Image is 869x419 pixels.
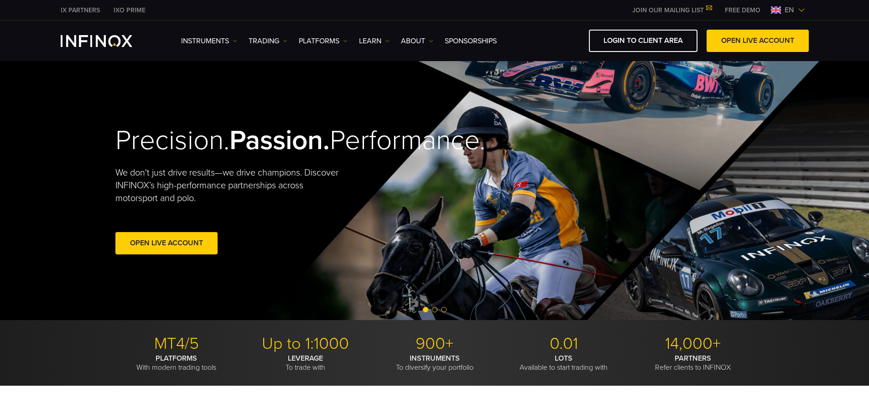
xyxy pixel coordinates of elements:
[555,354,572,363] strong: LOTS
[401,36,433,47] a: ABOUT
[54,5,107,15] a: INFINOX
[374,334,496,354] p: 900+
[718,5,767,15] a: INFINOX MENU
[181,36,237,47] a: Instruments
[589,30,697,52] a: LOGIN TO CLIENT AREA
[115,124,403,157] h2: Precision. Performance.
[115,354,238,372] p: With modern trading tools
[625,6,718,14] a: JOIN OUR MAILING LIST
[115,166,345,205] p: We don't just drive results—we drive champions. Discover INFINOX’s high-performance partnerships ...
[299,36,348,47] a: PLATFORMS
[503,354,625,372] p: Available to start trading with
[61,35,154,47] a: INFINOX Logo
[245,354,367,372] p: To trade with
[115,232,218,254] a: Open Live Account
[445,36,497,47] a: SPONSORSHIPS
[374,354,496,372] p: To diversify your portfolio
[229,124,330,157] strong: Passion.
[781,5,798,16] span: en
[249,36,287,47] a: TRADING
[432,307,437,312] span: Go to slide 2
[675,354,711,363] strong: PARTNERS
[707,30,809,52] a: OPEN LIVE ACCOUNT
[107,5,152,15] a: INFINOX
[441,307,447,312] span: Go to slide 3
[245,334,367,354] p: Up to 1:1000
[423,307,428,312] span: Go to slide 1
[156,354,197,363] strong: PLATFORMS
[410,354,460,363] strong: INSTRUMENTS
[632,354,754,372] p: Refer clients to INFINOX
[115,334,238,354] p: MT4/5
[632,334,754,354] p: 14,000+
[288,354,323,363] strong: LEVERAGE
[503,334,625,354] p: 0.01
[359,36,390,47] a: Learn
